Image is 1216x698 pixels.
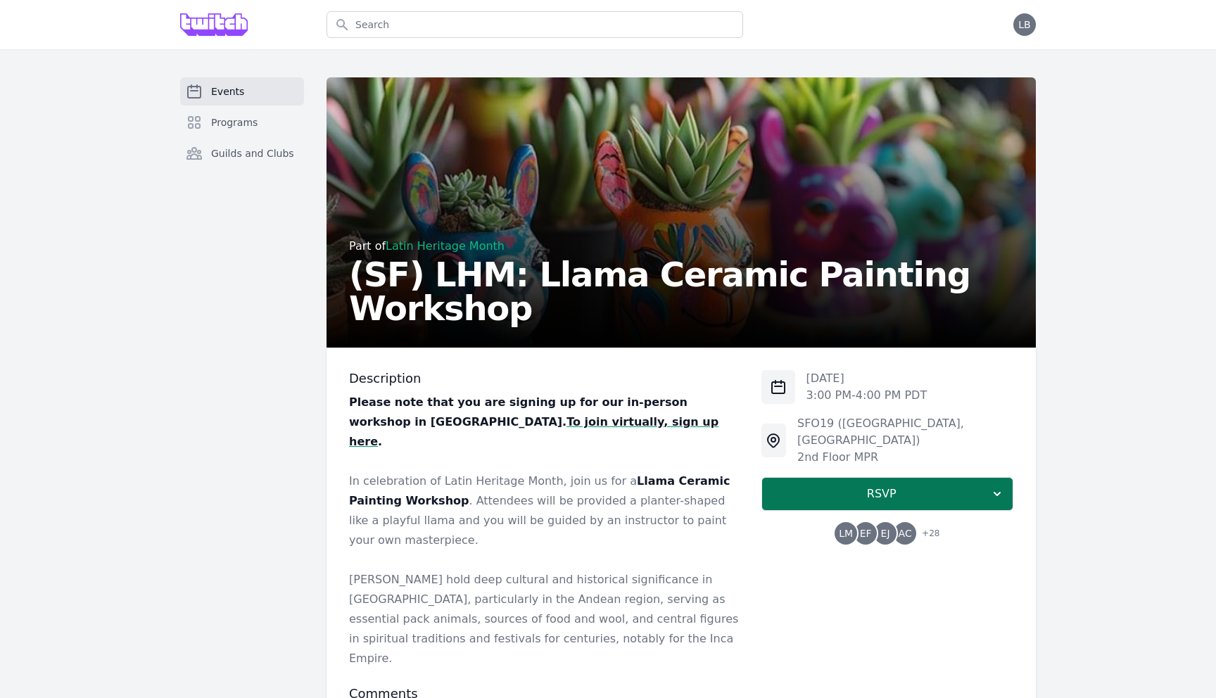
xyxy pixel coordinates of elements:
[349,395,688,429] strong: Please note that you are signing up for our in-person workshop in [GEOGRAPHIC_DATA].
[806,387,927,404] p: 3:00 PM - 4:00 PM PDT
[180,108,304,137] a: Programs
[211,84,244,99] span: Events
[349,570,739,668] p: [PERSON_NAME] hold deep cultural and historical significance in [GEOGRAPHIC_DATA], particularly i...
[180,77,304,106] a: Events
[349,258,1013,325] h2: (SF) LHM: Llama Ceramic Painting Workshop
[180,13,248,36] img: Grove
[1018,20,1030,30] span: LB
[211,115,258,129] span: Programs
[349,238,1013,255] div: Part of
[180,77,304,190] nav: Sidebar
[797,415,1013,449] div: SFO19 ([GEOGRAPHIC_DATA], [GEOGRAPHIC_DATA])
[1013,13,1036,36] button: LB
[797,449,1013,466] div: 2nd Floor MPR
[881,528,890,538] span: EJ
[386,239,505,253] a: Latin Heritage Month
[899,528,912,538] span: AC
[211,146,294,160] span: Guilds and Clubs
[349,370,739,387] h3: Description
[327,11,743,38] input: Search
[913,525,939,545] span: + 28
[761,477,1013,511] button: RSVP
[839,528,853,538] span: LM
[378,435,382,448] strong: .
[773,486,990,502] span: RSVP
[806,370,927,387] p: [DATE]
[180,139,304,167] a: Guilds and Clubs
[860,528,872,538] span: EF
[349,471,739,550] p: In celebration of Latin Heritage Month, join us for a . Attendees will be provided a planter-shap...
